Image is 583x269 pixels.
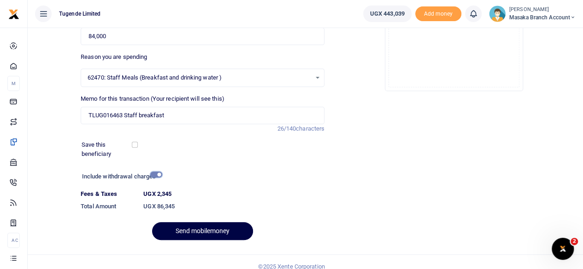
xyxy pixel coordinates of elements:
label: Save this beneficiary [82,140,134,158]
h6: Include withdrawal charges [82,173,158,180]
label: UGX 2,345 [143,189,171,199]
img: logo-small [8,9,19,20]
span: UGX 443,039 [370,9,405,18]
a: UGX 443,039 [363,6,412,22]
span: Add money [415,6,461,22]
li: Wallet ballance [359,6,415,22]
span: 2 [571,238,578,245]
iframe: Intercom live chat [552,238,574,260]
h6: UGX 86,345 [143,203,324,210]
a: profile-user [PERSON_NAME] Masaka Branch Account [489,6,576,22]
span: Tugende Limited [55,10,105,18]
li: Ac [7,233,20,248]
span: characters [296,125,324,132]
img: profile-user [489,6,506,22]
small: [PERSON_NAME] [509,6,576,14]
span: 62470: Staff Meals (Breakfast and drinking water ) [88,73,311,82]
dt: Fees & Taxes [77,189,140,199]
span: Masaka Branch Account [509,13,576,22]
li: M [7,76,20,91]
span: 26/140 [277,125,296,132]
input: UGX [81,28,324,45]
label: Reason you are spending [81,52,147,62]
label: Memo for this transaction (Your recipient will see this) [81,94,224,103]
input: Enter extra information [81,107,324,124]
a: logo-small logo-large logo-large [8,10,19,17]
a: Add money [415,10,461,17]
button: Send mobilemoney [152,222,253,240]
li: Toup your wallet [415,6,461,22]
h6: Total Amount [81,203,136,210]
